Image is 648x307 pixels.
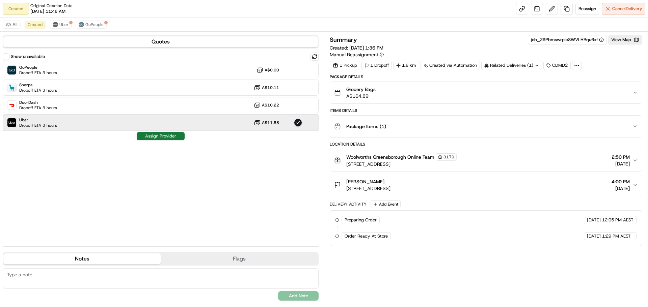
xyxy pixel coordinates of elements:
[19,123,57,128] span: Dropoff ETA 3 hours
[612,185,630,192] span: [DATE]
[393,61,419,70] div: 1.8 km
[575,3,599,15] button: Reassign
[587,217,601,223] span: [DATE]
[330,149,642,172] button: Woolworths Greensborough Online Team3179[STREET_ADDRESS]2:50 PM[DATE]
[345,217,377,223] span: Preparing Order
[137,132,185,140] button: Assign Provider
[161,253,318,264] button: Flags
[256,67,279,73] button: A$0.00
[265,67,279,73] span: A$0.00
[330,108,642,113] div: Items Details
[330,37,357,43] h3: Summary
[7,66,16,74] img: GoPeople
[7,83,16,92] img: Sherpa
[19,105,57,111] span: Dropoff ETA 3 hours
[612,154,630,160] span: 2:50 PM
[578,6,596,12] span: Reassign
[612,6,642,12] span: Cancel Delivery
[76,21,107,29] button: GoPeople
[346,86,376,93] span: Grocery Bags
[346,185,390,192] span: [STREET_ADDRESS]
[28,22,43,27] span: Created
[262,102,279,108] span: A$10.22
[346,154,434,160] span: Woolworths Greensborough Online Team
[30,8,65,14] span: [DATE] 11:46 AM
[330,174,642,196] button: [PERSON_NAME][STREET_ADDRESS]4:00 PM[DATE]
[30,3,73,8] span: Original Creation Date
[531,37,604,43] button: job_2SPbmswrpie8WVLHRqu6xf
[330,51,384,58] button: Manual Reassignment
[330,61,360,70] div: 1 Pickup
[602,3,645,15] button: CancelDelivery
[53,22,58,27] img: uber-new-logo.jpeg
[3,253,161,264] button: Notes
[371,200,401,208] button: Add Event
[602,217,633,223] span: 12:05 PM AEST
[330,116,642,137] button: Package Items (1)
[85,22,104,27] span: GoPeople
[254,84,279,91] button: A$10.11
[262,120,279,125] span: A$11.88
[330,82,642,103] button: Grocery BagsA$164.89
[330,202,367,207] div: Delivery Activity
[19,70,57,75] span: Dropoff ETA 3 hours
[612,160,630,167] span: [DATE]
[602,233,631,239] span: 1:29 PM AEST
[19,117,57,123] span: Uber
[254,119,279,126] button: A$11.88
[346,161,457,167] span: [STREET_ADDRESS]
[254,102,279,109] button: A$10.22
[19,88,57,93] span: Dropoff ETA 3 hours
[11,54,45,60] label: Show unavailable
[7,118,16,127] img: Uber
[346,178,384,185] span: [PERSON_NAME]
[349,45,383,51] span: [DATE] 1:36 PM
[481,61,542,70] div: Related Deliveries (1)
[443,154,454,160] span: 3179
[3,21,21,29] button: All
[346,93,376,99] span: A$164.89
[612,178,630,185] span: 4:00 PM
[330,74,642,80] div: Package Details
[421,61,480,70] a: Created via Automation
[361,61,392,70] div: 1 Dropoff
[543,61,571,70] div: CDMD2
[79,22,84,27] img: gopeople_logo.png
[345,233,388,239] span: Order Ready At Store
[7,101,16,110] img: DoorDash
[330,142,642,147] div: Location Details
[608,35,642,44] button: View Map
[3,36,318,47] button: Quotes
[587,233,601,239] span: [DATE]
[59,22,69,27] span: Uber
[262,85,279,90] span: A$10.11
[19,65,57,70] span: GoPeople
[25,21,46,29] button: Created
[346,123,386,130] span: Package Items ( 1 )
[19,100,57,105] span: DoorDash
[19,82,57,88] span: Sherpa
[330,51,378,58] span: Manual Reassignment
[50,21,72,29] button: Uber
[330,44,383,51] span: Created:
